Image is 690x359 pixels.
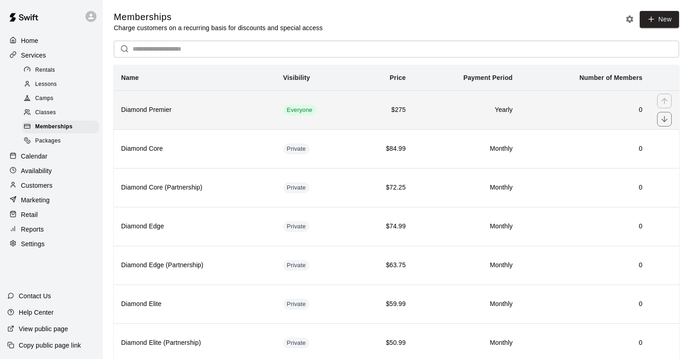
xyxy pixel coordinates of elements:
h6: 0 [527,144,642,154]
a: Availability [7,164,96,178]
span: Private [283,222,310,231]
div: Classes [22,106,99,119]
a: Calendar [7,149,96,163]
a: Settings [7,237,96,251]
h6: Monthly [420,183,513,193]
h6: Diamond Edge [121,222,269,232]
p: Calendar [21,152,48,161]
h6: 0 [527,299,642,309]
a: Camps [22,92,103,106]
div: Memberships [22,121,99,133]
h6: Diamond Elite [121,299,269,309]
p: Copy public page link [19,341,81,350]
div: This membership is hidden from the memberships page [283,182,310,193]
h6: Yearly [420,105,513,115]
div: Lessons [22,78,99,91]
h6: Monthly [420,260,513,270]
a: Classes [22,106,103,120]
b: Name [121,74,139,81]
h6: Monthly [420,338,513,348]
h6: $72.25 [363,183,406,193]
p: Reports [21,225,44,234]
span: Rentals [35,66,55,75]
h6: $275 [363,105,406,115]
a: Reports [7,222,96,236]
h6: Monthly [420,144,513,154]
a: Rentals [22,63,103,77]
h6: Diamond Core [121,144,269,154]
h6: $84.99 [363,144,406,154]
div: Rentals [22,64,99,77]
a: Marketing [7,193,96,207]
p: Home [21,36,38,45]
span: Lessons [35,80,57,89]
h6: Diamond Edge (Partnership) [121,260,269,270]
span: Private [283,145,310,153]
div: This membership is hidden from the memberships page [283,299,310,310]
div: This membership is hidden from the memberships page [283,338,310,348]
h5: Memberships [114,11,323,23]
h6: 0 [527,183,642,193]
p: Customers [21,181,53,190]
p: Retail [21,210,38,219]
b: Payment Period [463,74,513,81]
h6: Monthly [420,299,513,309]
a: Lessons [22,77,103,91]
a: New [640,11,679,28]
a: Memberships [22,120,103,134]
span: Private [283,339,310,348]
h6: $63.75 [363,260,406,270]
p: Services [21,51,46,60]
span: Everyone [283,106,316,115]
span: Private [283,300,310,309]
h6: Diamond Premier [121,105,269,115]
p: View public page [19,324,68,333]
a: Home [7,34,96,48]
h6: 0 [527,338,642,348]
div: This membership is visible to all customers [283,105,316,116]
h6: Diamond Core (Partnership) [121,183,269,193]
button: move item down [657,112,672,127]
a: Services [7,48,96,62]
h6: Diamond Elite (Partnership) [121,338,269,348]
h6: 0 [527,260,642,270]
a: Packages [22,134,103,148]
a: Customers [7,179,96,192]
div: Packages [22,135,99,148]
p: Availability [21,166,52,175]
b: Number of Members [579,74,642,81]
a: Retail [7,208,96,222]
span: Packages [35,137,61,146]
span: Classes [35,108,56,117]
span: Memberships [35,122,73,132]
div: This membership is hidden from the memberships page [283,143,310,154]
h6: Monthly [420,222,513,232]
h6: $74.99 [363,222,406,232]
div: This membership is hidden from the memberships page [283,260,310,271]
div: This membership is hidden from the memberships page [283,221,310,232]
div: Camps [22,92,99,105]
p: Charge customers on a recurring basis for discounts and special access [114,23,323,32]
b: Price [390,74,406,81]
button: Memberships settings [623,12,637,26]
p: Marketing [21,195,50,205]
h6: $50.99 [363,338,406,348]
h6: 0 [527,105,642,115]
p: Contact Us [19,291,51,301]
h6: 0 [527,222,642,232]
span: Private [283,261,310,270]
h6: $59.99 [363,299,406,309]
span: Private [283,184,310,192]
p: Help Center [19,308,53,317]
b: Visibility [283,74,310,81]
p: Settings [21,239,45,248]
